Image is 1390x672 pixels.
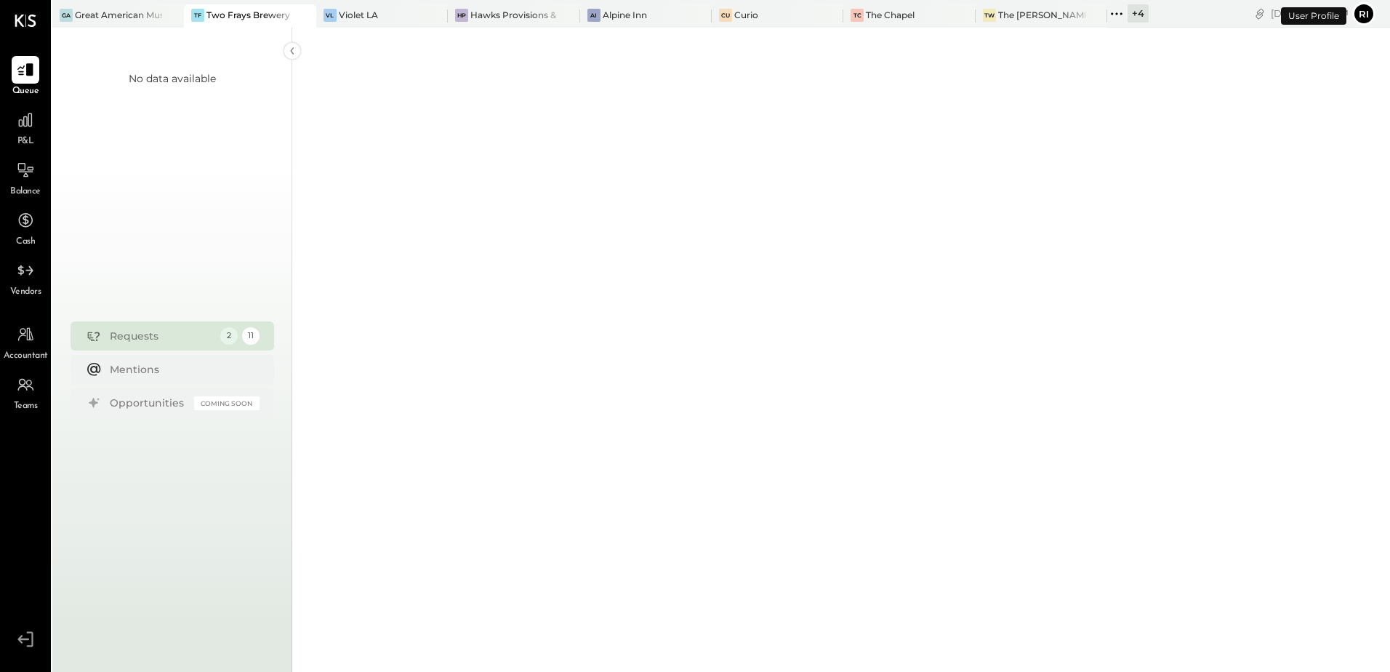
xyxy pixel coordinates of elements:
[603,9,647,21] div: Alpine Inn
[734,9,758,21] div: Curio
[998,9,1085,21] div: The [PERSON_NAME]
[1128,4,1149,23] div: + 4
[1,257,50,299] a: Vendors
[16,236,35,249] span: Cash
[242,327,260,345] div: 11
[1253,6,1267,21] div: copy link
[1271,7,1349,20] div: [DATE]
[206,9,290,21] div: Two Frays Brewery
[455,9,468,22] div: HP
[1,56,50,98] a: Queue
[110,329,213,343] div: Requests
[470,9,558,21] div: Hawks Provisions & Public House
[587,9,600,22] div: AI
[191,9,204,22] div: TF
[4,350,48,363] span: Accountant
[866,9,915,21] div: The Chapel
[75,9,162,21] div: Great American Music Hall
[60,9,73,22] div: GA
[1,321,50,363] a: Accountant
[1281,7,1346,25] div: User Profile
[339,9,378,21] div: Violet LA
[851,9,864,22] div: TC
[10,286,41,299] span: Vendors
[14,400,38,413] span: Teams
[12,85,39,98] span: Queue
[1,371,50,413] a: Teams
[129,71,216,86] div: No data available
[1,207,50,249] a: Cash
[1,106,50,148] a: P&L
[10,185,41,199] span: Balance
[194,396,260,410] div: Coming Soon
[719,9,732,22] div: Cu
[110,396,187,410] div: Opportunities
[1352,2,1375,25] button: Ri
[110,362,252,377] div: Mentions
[324,9,337,22] div: VL
[1,156,50,199] a: Balance
[17,135,34,148] span: P&L
[983,9,996,22] div: TW
[220,327,238,345] div: 2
